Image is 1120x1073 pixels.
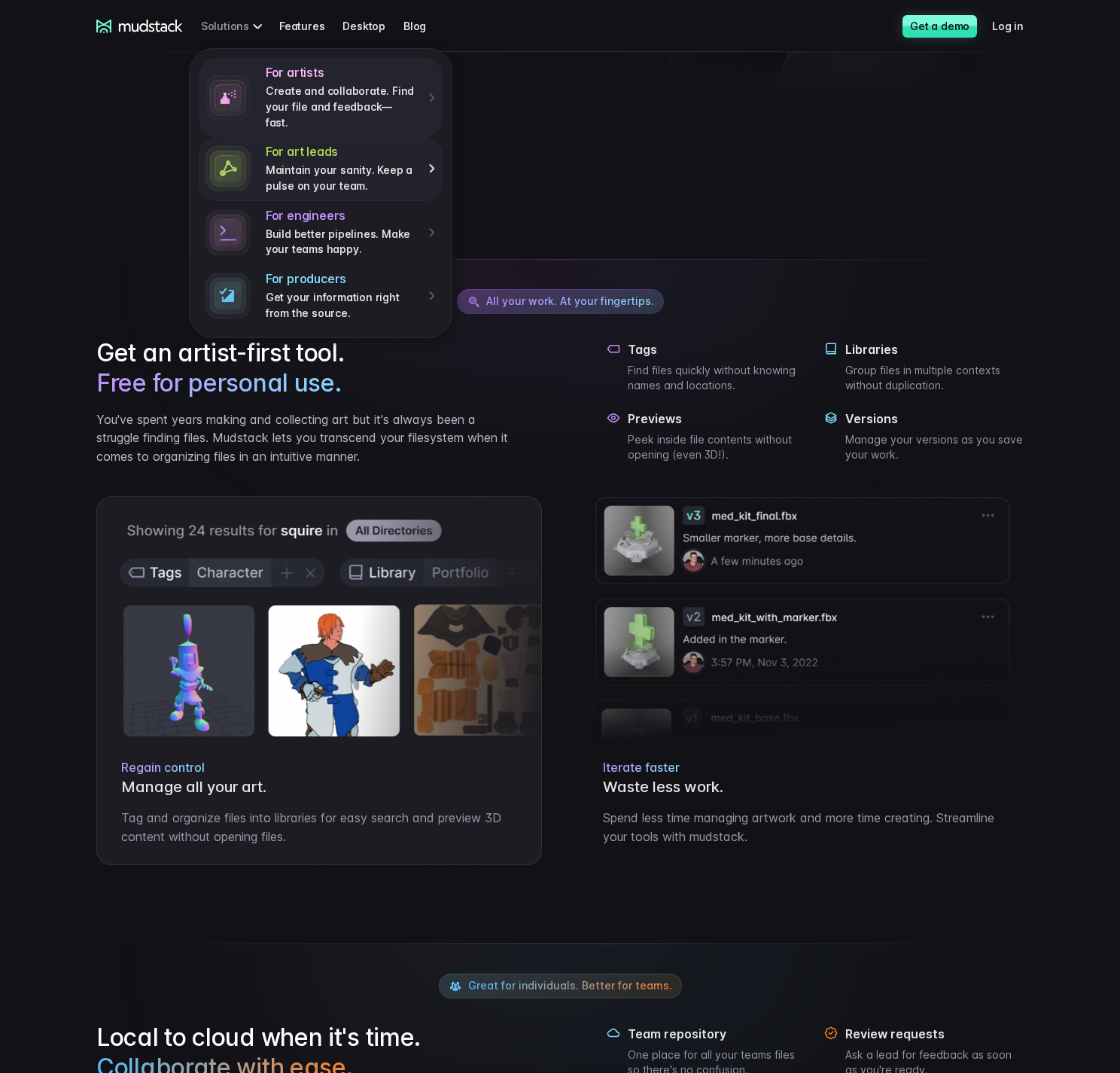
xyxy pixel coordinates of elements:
p: Create and collaborate. Find your file and feedback— fast. [266,84,418,130]
h4: Review requests [845,1026,1024,1041]
h4: For art leads [266,144,418,160]
input: Work with outsourced artists? [4,273,14,283]
img: spray paint icon [205,75,251,120]
a: Blog [403,12,444,40]
span: Art team size [251,124,321,137]
span: Last name [251,1,308,14]
h4: For producers [266,271,418,287]
a: Get a demo [902,15,977,38]
span: Great for individuals. Better for teams. [468,979,672,992]
a: For artistsCreate and collaborate. Find your file and feedback— fast. [199,58,443,137]
span: Free for personal use. [96,368,341,398]
a: For art leadsMaintain your sanity. Keep a pulse on your team. [199,137,443,200]
div: Solutions [201,12,267,40]
a: mudstack logo [96,20,183,33]
img: add alt text todo [97,497,541,742]
p: Build better pipelines. Make your teams happy. [266,227,418,258]
a: Features [279,12,342,40]
span: All your work. At your fingertips. [486,294,654,307]
span: Work with outsourced artists? [17,273,175,285]
span: Regain control [121,760,205,775]
p: Group files in multiple contexts without duplication. [845,363,1024,393]
h4: For artists [266,65,418,81]
p: Manage your versions as you save your work. [845,432,1024,462]
a: For engineersBuild better pipelines. Make your teams happy. [199,201,443,264]
span: Iterate faster [603,760,680,775]
img: stylized terminal icon [205,210,251,255]
p: Find files quickly without knowing names and locations. [628,363,806,393]
a: Desktop [342,12,403,40]
img: stylized terminal icon [205,273,251,319]
p: You've spent years making and collecting art but it's always been a struggle finding files. Mudst... [96,410,513,466]
a: For producersGet your information right from the source. [199,264,443,328]
h3: Waste less work. [603,778,999,797]
p: Maintain your sanity. Keep a pulse on your team. [266,163,418,194]
h4: Team repository [628,1026,806,1041]
h3: Manage all your art. [121,778,517,797]
p: Spend less time managing artwork and more time creating. Streamline your tools with mudstack. [603,809,999,846]
img: connected dots icon [205,146,251,191]
h4: For engineers [266,208,418,224]
h4: Tags [628,342,806,357]
h4: Libraries [845,342,1024,357]
p: Peek inside file contents without opening (even 3D!). [628,432,806,462]
p: Get your information right from the source. [266,290,418,321]
h2: Get an artist-first tool. [96,338,513,398]
img: add alt text todo [579,497,1023,742]
span: Job title [251,62,293,75]
p: Tag and organize files into libraries for easy search and preview 3D content without opening files. [121,809,517,846]
a: Log in [992,12,1042,40]
h4: Previews [628,411,806,426]
h4: Versions [845,411,1024,426]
